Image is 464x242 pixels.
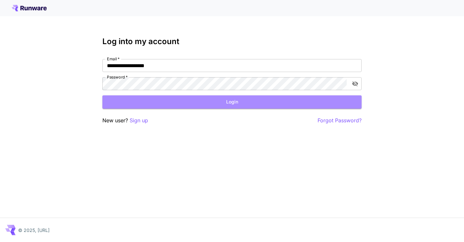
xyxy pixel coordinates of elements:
button: toggle password visibility [349,78,361,90]
button: Sign up [130,116,148,125]
button: Forgot Password? [318,116,362,125]
label: Password [107,74,128,80]
label: Email [107,56,120,62]
h3: Log into my account [102,37,362,46]
button: Login [102,95,362,109]
p: © 2025, [URL] [18,227,50,234]
p: New user? [102,116,148,125]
